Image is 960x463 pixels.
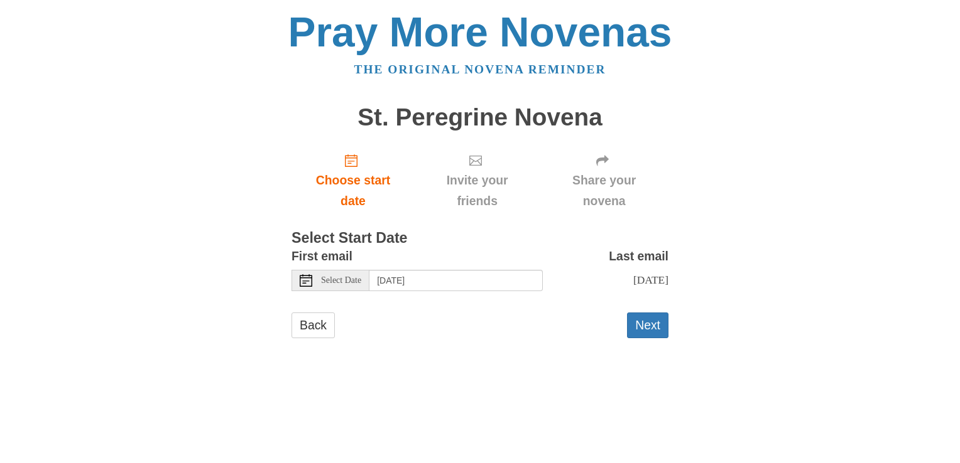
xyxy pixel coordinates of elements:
[354,63,606,76] a: The original novena reminder
[292,104,668,131] h1: St. Peregrine Novena
[415,143,540,218] div: Click "Next" to confirm your start date first.
[552,170,656,211] span: Share your novena
[292,312,335,338] a: Back
[540,143,668,218] div: Click "Next" to confirm your start date first.
[633,274,668,286] span: [DATE]
[292,143,415,218] a: Choose start date
[292,246,352,267] label: First email
[292,230,668,247] h3: Select Start Date
[288,9,672,55] a: Pray More Novenas
[627,312,668,338] button: Next
[304,170,402,211] span: Choose start date
[427,170,527,211] span: Invite your friends
[609,246,668,267] label: Last email
[321,276,361,285] span: Select Date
